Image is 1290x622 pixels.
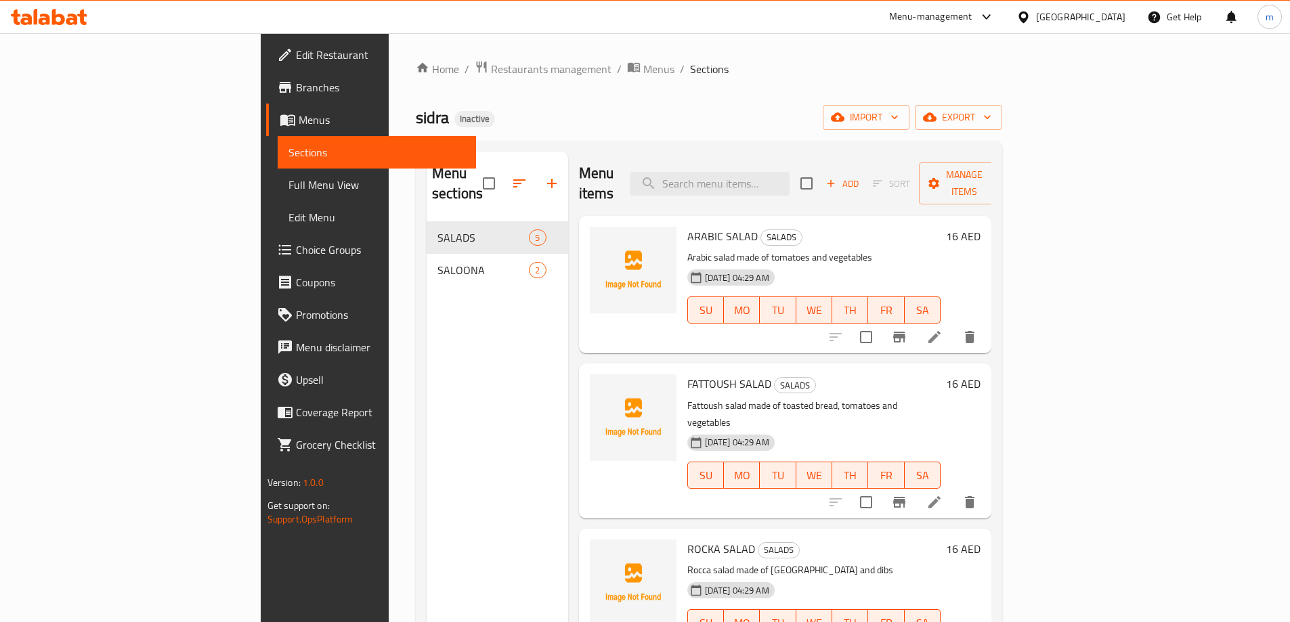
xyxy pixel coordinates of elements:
span: SALOONA [437,262,529,278]
span: ARABIC SALAD [687,226,758,246]
a: Edit Restaurant [266,39,476,71]
span: Version: [267,474,301,491]
span: Restaurants management [491,61,611,77]
span: m [1266,9,1274,24]
span: Add [824,176,861,192]
div: SALADS5 [427,221,568,254]
span: TH [838,466,863,485]
li: / [617,61,622,77]
input: search [630,172,790,196]
span: [DATE] 04:29 AM [700,584,775,597]
a: Edit Menu [278,201,476,234]
a: Grocery Checklist [266,428,476,461]
div: SALADS [760,229,802,246]
span: [DATE] 04:29 AM [700,271,775,284]
span: export [926,109,991,126]
h6: 16 AED [946,539,981,558]
h2: Menu items [579,163,614,204]
span: ROCKA SALAD [687,539,755,559]
span: SALADS [775,378,815,393]
a: Restaurants management [475,60,611,78]
span: Select section [792,169,821,198]
button: SA [905,462,941,489]
a: Coverage Report [266,396,476,428]
span: Add item [821,173,864,194]
div: SALOONA2 [427,254,568,286]
a: Menu disclaimer [266,331,476,363]
p: Fattoush salad made of toasted bread, tomatoes and vegetables [687,397,941,431]
button: TU [760,462,796,489]
span: Manage items [930,166,999,200]
button: Branch-specific-item [883,486,916,518]
button: FR [868,296,904,324]
button: delete [953,486,986,518]
p: Rocca salad made of [GEOGRAPHIC_DATA] and dibs [687,562,941,579]
span: import [834,109,899,126]
span: SALADS [761,229,802,245]
button: SU [687,296,724,324]
button: TH [832,296,868,324]
span: Coupons [296,274,465,290]
span: 1.0.0 [303,474,324,491]
button: TU [760,296,796,324]
span: TH [838,301,863,320]
h6: 16 AED [946,374,981,393]
img: ARABIC SALAD [590,227,676,313]
button: Add section [536,167,568,200]
div: Menu-management [889,9,972,25]
a: Branches [266,71,476,104]
span: MO [729,301,754,320]
button: Add [821,173,864,194]
span: TU [765,466,790,485]
span: 2 [530,264,545,277]
a: Menus [627,60,674,78]
span: Select to update [852,323,880,351]
div: SALADS [758,542,800,558]
a: Sections [278,136,476,169]
button: Manage items [919,162,1010,204]
button: Branch-specific-item [883,321,916,353]
span: FR [874,466,899,485]
span: Sections [288,144,465,160]
span: 5 [530,231,545,244]
button: SU [687,462,724,489]
a: Promotions [266,298,476,331]
span: Edit Restaurant [296,47,465,63]
span: SA [910,466,935,485]
span: FATTOUSH SALAD [687,374,771,394]
a: Full Menu View [278,169,476,201]
span: Select all sections [475,169,503,198]
span: SALADS [437,229,529,246]
span: WE [802,301,827,320]
button: SA [905,296,941,324]
div: [GEOGRAPHIC_DATA] [1036,9,1125,24]
span: Menus [643,61,674,77]
span: WE [802,466,827,485]
img: FATTOUSH SALAD [590,374,676,461]
div: items [529,262,546,278]
button: TH [832,462,868,489]
button: WE [796,296,832,324]
span: Upsell [296,372,465,388]
a: Upsell [266,363,476,396]
span: FR [874,301,899,320]
span: SA [910,301,935,320]
button: delete [953,321,986,353]
a: Choice Groups [266,234,476,266]
span: Coverage Report [296,404,465,420]
button: MO [724,296,760,324]
span: Get support on: [267,497,330,514]
button: import [823,105,909,130]
span: MO [729,466,754,485]
span: SALADS [758,542,799,558]
li: / [680,61,685,77]
span: Grocery Checklist [296,437,465,453]
button: WE [796,462,832,489]
a: Coupons [266,266,476,298]
span: [DATE] 04:29 AM [700,436,775,449]
a: Support.OpsPlatform [267,510,353,528]
span: Select to update [852,488,880,516]
span: Choice Groups [296,242,465,258]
